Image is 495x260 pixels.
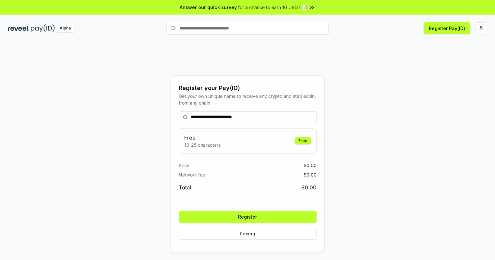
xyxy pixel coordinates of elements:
[179,84,317,93] div: Register your Pay(ID)
[179,228,317,240] button: Pricing
[304,162,317,169] span: $ 0.00
[179,171,205,178] span: Network fee
[184,134,221,141] h3: Free
[301,184,317,191] span: $ 0.00
[8,24,30,32] img: reveel_dark
[304,171,317,178] span: $ 0.00
[56,24,74,32] div: Alpha
[179,184,191,191] span: Total
[179,211,317,223] button: Register
[31,24,55,32] img: pay_id
[184,141,221,148] p: 13-25 characters
[295,137,311,144] div: Free
[180,4,237,11] span: Answer our quick survey
[238,4,308,11] span: for a chance to earn 10 USDT 📝
[424,22,470,34] button: Register Pay(ID)
[179,93,317,106] div: Get your own unique name to receive any crypto and stablecoin, from any chain
[179,162,189,169] span: Price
